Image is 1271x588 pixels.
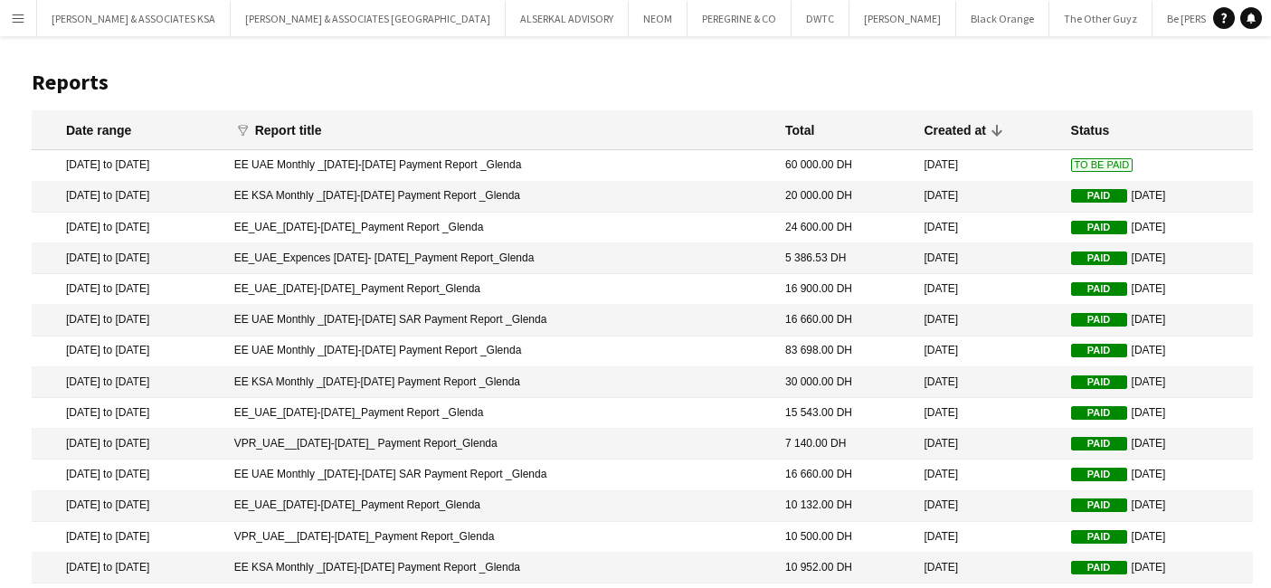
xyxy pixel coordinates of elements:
[792,1,849,36] button: DWTC
[1062,337,1253,367] mat-cell: [DATE]
[776,522,915,553] mat-cell: 10 500.00 DH
[629,1,688,36] button: NEOM
[225,213,776,243] mat-cell: EE_UAE_[DATE]-[DATE]_Payment Report _Glenda
[1062,274,1253,305] mat-cell: [DATE]
[915,274,1061,305] mat-cell: [DATE]
[32,150,225,181] mat-cell: [DATE] to [DATE]
[915,553,1061,583] mat-cell: [DATE]
[32,491,225,522] mat-cell: [DATE] to [DATE]
[849,1,956,36] button: [PERSON_NAME]
[225,522,776,553] mat-cell: VPR_UAE__[DATE]-[DATE]_Payment Report_Glenda
[32,305,225,336] mat-cell: [DATE] to [DATE]
[1062,213,1253,243] mat-cell: [DATE]
[776,274,915,305] mat-cell: 16 900.00 DH
[225,305,776,336] mat-cell: EE UAE Monthly _[DATE]-[DATE] SAR Payment Report _Glenda
[225,398,776,429] mat-cell: EE_UAE_[DATE]-[DATE]_Payment Report _Glenda
[1071,122,1110,138] div: Status
[255,122,322,138] div: Report title
[776,337,915,367] mat-cell: 83 698.00 DH
[1071,406,1127,420] span: Paid
[915,213,1061,243] mat-cell: [DATE]
[231,1,506,36] button: [PERSON_NAME] & ASSOCIATES [GEOGRAPHIC_DATA]
[1071,158,1133,172] span: To Be Paid
[37,1,231,36] button: [PERSON_NAME] & ASSOCIATES KSA
[915,522,1061,553] mat-cell: [DATE]
[225,182,776,213] mat-cell: EE KSA Monthly _[DATE]-[DATE] Payment Report _Glenda
[924,122,985,138] div: Created at
[776,305,915,336] mat-cell: 16 660.00 DH
[225,337,776,367] mat-cell: EE UAE Monthly _[DATE]-[DATE] Payment Report _Glenda
[225,460,776,490] mat-cell: EE UAE Monthly _[DATE]-[DATE] SAR Payment Report _Glenda
[1049,1,1152,36] button: The Other Guyz
[915,150,1061,181] mat-cell: [DATE]
[776,182,915,213] mat-cell: 20 000.00 DH
[225,491,776,522] mat-cell: EE_UAE_[DATE]-[DATE]_Payment Report_Glenda
[915,398,1061,429] mat-cell: [DATE]
[225,553,776,583] mat-cell: EE KSA Monthly _[DATE]-[DATE] Payment Report _Glenda
[32,69,1253,96] h1: Reports
[225,274,776,305] mat-cell: EE_UAE_[DATE]-[DATE]_Payment Report_Glenda
[776,553,915,583] mat-cell: 10 952.00 DH
[32,460,225,490] mat-cell: [DATE] to [DATE]
[915,305,1061,336] mat-cell: [DATE]
[1062,553,1253,583] mat-cell: [DATE]
[776,398,915,429] mat-cell: 15 543.00 DH
[32,553,225,583] mat-cell: [DATE] to [DATE]
[32,243,225,274] mat-cell: [DATE] to [DATE]
[1062,367,1253,398] mat-cell: [DATE]
[32,398,225,429] mat-cell: [DATE] to [DATE]
[32,522,225,553] mat-cell: [DATE] to [DATE]
[1062,243,1253,274] mat-cell: [DATE]
[225,150,776,181] mat-cell: EE UAE Monthly _[DATE]-[DATE] Payment Report _Glenda
[1071,561,1127,574] span: Paid
[1062,522,1253,553] mat-cell: [DATE]
[1062,398,1253,429] mat-cell: [DATE]
[776,429,915,460] mat-cell: 7 140.00 DH
[32,429,225,460] mat-cell: [DATE] to [DATE]
[915,337,1061,367] mat-cell: [DATE]
[1062,460,1253,490] mat-cell: [DATE]
[255,122,338,138] div: Report title
[32,274,225,305] mat-cell: [DATE] to [DATE]
[688,1,792,36] button: PEREGRINE & CO
[1071,189,1127,203] span: Paid
[32,213,225,243] mat-cell: [DATE] to [DATE]
[1071,221,1127,234] span: Paid
[776,213,915,243] mat-cell: 24 600.00 DH
[915,367,1061,398] mat-cell: [DATE]
[66,122,131,138] div: Date range
[924,122,1001,138] div: Created at
[776,150,915,181] mat-cell: 60 000.00 DH
[1062,305,1253,336] mat-cell: [DATE]
[1071,282,1127,296] span: Paid
[32,337,225,367] mat-cell: [DATE] to [DATE]
[1071,530,1127,544] span: Paid
[785,122,814,138] div: Total
[915,491,1061,522] mat-cell: [DATE]
[1071,313,1127,327] span: Paid
[32,182,225,213] mat-cell: [DATE] to [DATE]
[225,367,776,398] mat-cell: EE KSA Monthly _[DATE]-[DATE] Payment Report _Glenda
[1071,498,1127,512] span: Paid
[915,182,1061,213] mat-cell: [DATE]
[915,460,1061,490] mat-cell: [DATE]
[776,491,915,522] mat-cell: 10 132.00 DH
[1062,182,1253,213] mat-cell: [DATE]
[225,429,776,460] mat-cell: VPR_UAE__[DATE]-[DATE]_ Payment Report_Glenda
[956,1,1049,36] button: Black Orange
[776,367,915,398] mat-cell: 30 000.00 DH
[1071,437,1127,450] span: Paid
[1071,344,1127,357] span: Paid
[506,1,629,36] button: ALSERKAL ADVISORY
[1062,429,1253,460] mat-cell: [DATE]
[1062,491,1253,522] mat-cell: [DATE]
[915,243,1061,274] mat-cell: [DATE]
[1071,468,1127,481] span: Paid
[32,367,225,398] mat-cell: [DATE] to [DATE]
[776,243,915,274] mat-cell: 5 386.53 DH
[1071,251,1127,265] span: Paid
[776,460,915,490] mat-cell: 16 660.00 DH
[915,429,1061,460] mat-cell: [DATE]
[225,243,776,274] mat-cell: EE_UAE_Expences [DATE]- [DATE]_Payment Report_Glenda
[1071,375,1127,389] span: Paid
